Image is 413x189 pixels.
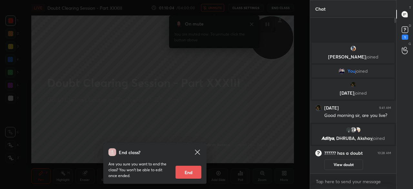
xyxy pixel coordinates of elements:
[346,127,352,133] img: 8b60acdc60b84a00afdce94dfe24f12e.jpg
[338,68,345,74] img: d578d2a9b1ba40ba8329e9c7174a5df2.jpg
[324,150,363,156] h6: ?????? has a doubt
[409,23,411,28] p: D
[316,136,391,141] p: 𝘼𝙙𝙞𝙩𝙮𝙖, DHRUBA, Akshay
[324,160,363,170] button: View doubt
[409,5,411,10] p: T
[350,127,357,133] img: default.png
[310,41,396,174] div: grid
[355,127,361,133] img: 4e8bf8cb4cfa42b388d34b0ec1e12344.jpg
[316,54,391,59] p: [PERSON_NAME]
[408,41,411,46] p: G
[350,81,357,88] img: c0176b12d6224b76bc443edd87799baa.jpg
[366,54,378,60] span: joined
[372,135,385,141] span: joined
[354,90,367,96] span: joined
[402,35,408,40] div: 1
[350,45,357,52] img: 3
[379,106,391,110] div: 9:41 AM
[324,112,391,119] div: Good morning sir, are you live?
[348,68,355,74] span: You
[315,105,322,111] img: c0176b12d6224b76bc443edd87799baa.jpg
[355,68,368,74] span: joined
[310,0,331,17] p: Chat
[316,90,391,96] p: [DATE]
[324,105,339,111] h6: [DATE]
[378,151,391,155] div: 10:28 AM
